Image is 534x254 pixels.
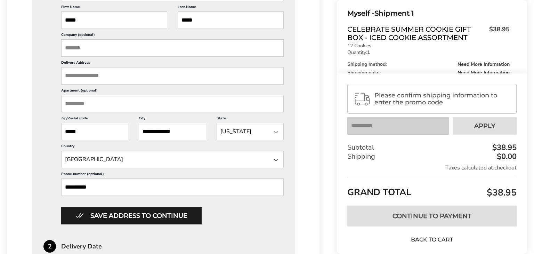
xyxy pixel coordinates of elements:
[139,123,206,140] input: City
[61,151,284,168] input: State
[367,49,370,56] strong: 1
[347,25,486,42] span: Celebrate Summer Cookie Gift Box - Iced Cookie Assortment
[61,144,284,151] label: Country
[347,62,510,67] div: Shipping method:
[61,60,284,67] label: Delivery Address
[61,95,284,112] input: Apartment
[347,43,510,48] p: 12 Cookies
[458,62,510,67] span: Need More Information
[61,67,284,85] input: Delivery Address
[347,9,374,17] span: Myself -
[139,116,206,123] label: City
[485,186,517,199] span: $38.95
[217,116,284,123] label: State
[453,117,517,135] button: Apply
[61,32,284,39] label: Company (optional)
[408,236,456,244] a: Back to Cart
[217,123,284,140] input: State
[347,164,517,172] div: Taxes calculated at checkout
[347,8,510,19] div: Shipment 1
[61,116,128,123] label: Zip/Postal Code
[347,206,517,227] button: Continue to Payment
[61,172,284,178] label: Phone number (optional)
[474,123,495,129] span: Apply
[347,50,510,55] p: Quantity:
[486,25,510,40] span: $38.95
[61,88,284,95] label: Apartment (optional)
[61,243,295,249] div: Delivery Date
[374,92,510,106] span: Please confirm shipping information to enter the promo code
[347,25,510,42] a: Celebrate Summer Cookie Gift Box - Iced Cookie Assortment$38.95
[491,144,517,151] div: $38.95
[458,70,510,75] span: Need More Information
[347,178,517,200] div: GRAND TOTAL
[61,5,167,11] label: First Name
[347,70,510,75] div: Shipping price:
[61,207,202,224] button: Button save address
[61,123,128,140] input: ZIP
[495,153,517,160] div: $0.00
[61,11,167,29] input: First Name
[178,5,284,11] label: Last Name
[347,152,517,161] div: Shipping
[61,39,284,57] input: Company
[347,143,517,152] div: Subtotal
[43,240,56,253] div: 2
[178,11,284,29] input: Last Name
